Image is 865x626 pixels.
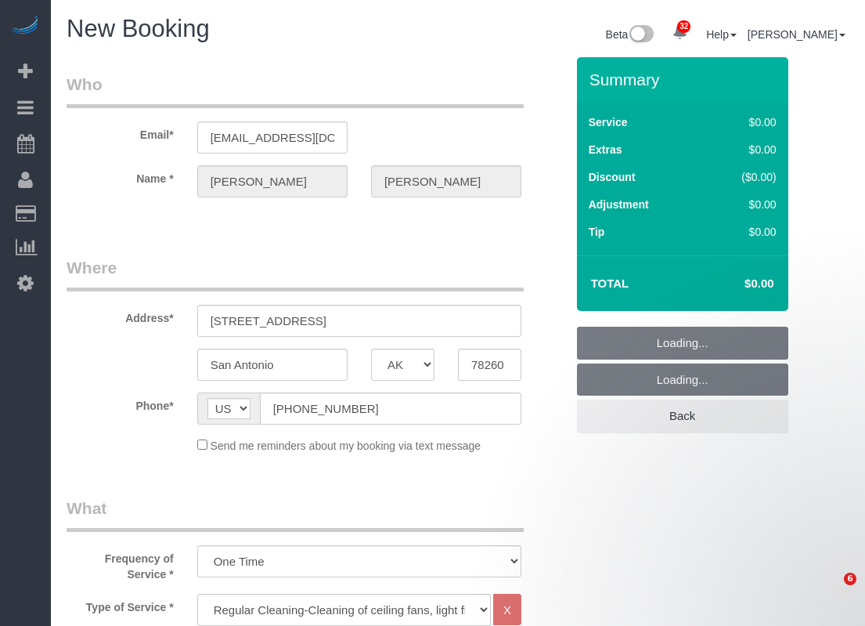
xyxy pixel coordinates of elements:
[606,28,654,41] a: Beta
[55,165,186,186] label: Name *
[67,73,524,108] legend: Who
[589,114,628,130] label: Service
[665,16,695,50] a: 32
[748,28,845,41] a: [PERSON_NAME]
[197,349,348,381] input: City*
[55,545,186,582] label: Frequency of Service *
[55,305,186,326] label: Address*
[67,15,210,42] span: New Booking
[55,121,186,143] label: Email*
[706,28,737,41] a: Help
[812,573,849,610] iframe: Intercom live chat
[55,393,186,414] label: Phone*
[67,497,524,532] legend: What
[709,169,777,185] div: ($0.00)
[677,20,690,33] span: 32
[197,165,348,197] input: First Name*
[709,142,777,157] div: $0.00
[628,25,654,45] img: New interface
[371,165,521,197] input: Last Name*
[577,400,788,432] a: Back
[709,114,777,130] div: $0.00
[844,573,856,585] span: 6
[697,277,773,291] h4: $0.00
[709,197,777,212] div: $0.00
[67,256,524,291] legend: Where
[589,224,605,240] label: Tip
[9,16,41,38] img: Automaid Logo
[211,440,481,452] span: Send me reminders about my booking via text message
[260,393,521,425] input: Phone*
[55,594,186,615] label: Type of Service *
[709,224,777,240] div: $0.00
[589,197,649,212] label: Adjustment
[458,349,521,381] input: Zip Code*
[589,71,780,89] h3: Summary
[591,277,629,290] strong: Total
[589,142,622,157] label: Extras
[589,169,636,185] label: Discount
[197,121,348,154] input: Email*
